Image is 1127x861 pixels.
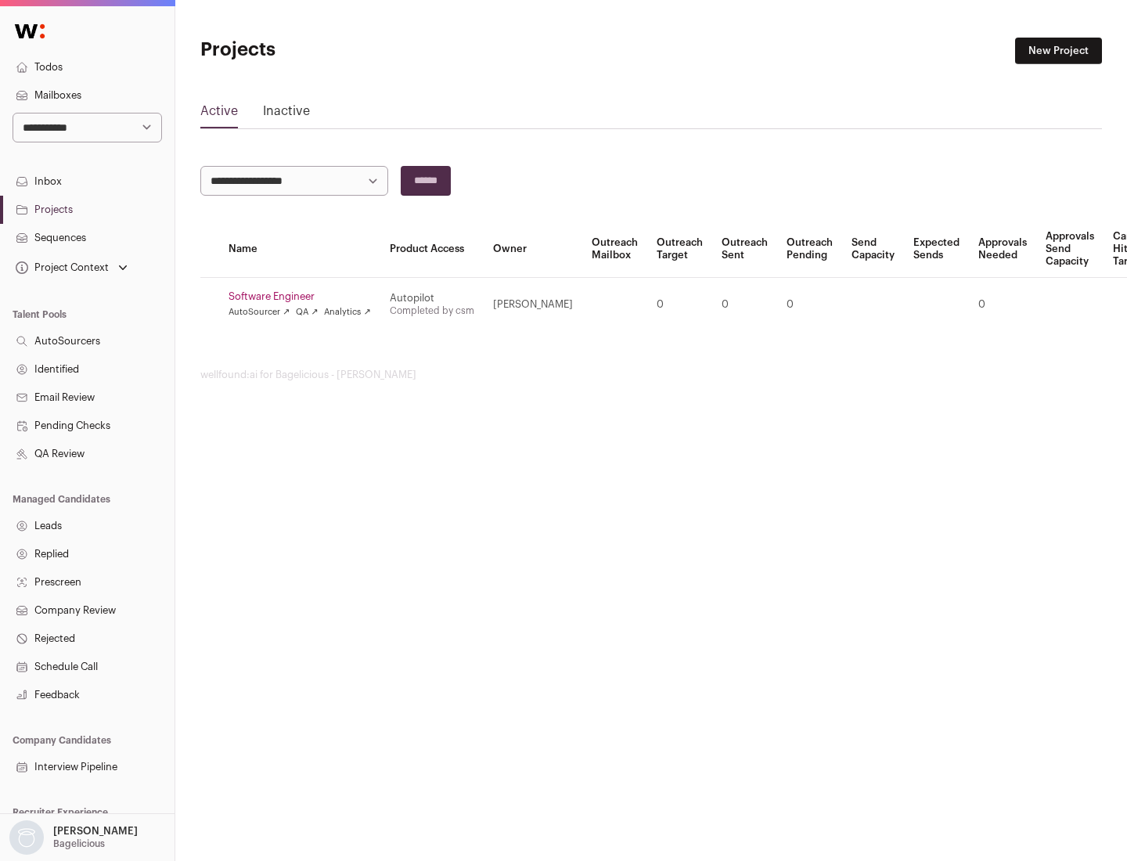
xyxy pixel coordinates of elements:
[777,221,842,278] th: Outreach Pending
[263,102,310,127] a: Inactive
[296,306,318,319] a: QA ↗
[380,221,484,278] th: Product Access
[842,221,904,278] th: Send Capacity
[390,292,474,304] div: Autopilot
[1036,221,1104,278] th: Approvals Send Capacity
[200,369,1102,381] footer: wellfound:ai for Bagelicious - [PERSON_NAME]
[1015,38,1102,64] a: New Project
[484,221,582,278] th: Owner
[200,102,238,127] a: Active
[9,820,44,855] img: nopic.png
[13,261,109,274] div: Project Context
[13,257,131,279] button: Open dropdown
[582,221,647,278] th: Outreach Mailbox
[200,38,501,63] h1: Projects
[229,306,290,319] a: AutoSourcer ↗
[969,221,1036,278] th: Approvals Needed
[53,825,138,838] p: [PERSON_NAME]
[712,221,777,278] th: Outreach Sent
[484,278,582,332] td: [PERSON_NAME]
[647,221,712,278] th: Outreach Target
[324,306,370,319] a: Analytics ↗
[647,278,712,332] td: 0
[904,221,969,278] th: Expected Sends
[53,838,105,850] p: Bagelicious
[969,278,1036,332] td: 0
[229,290,371,303] a: Software Engineer
[777,278,842,332] td: 0
[6,16,53,47] img: Wellfound
[6,820,141,855] button: Open dropdown
[390,306,474,315] a: Completed by csm
[219,221,380,278] th: Name
[712,278,777,332] td: 0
